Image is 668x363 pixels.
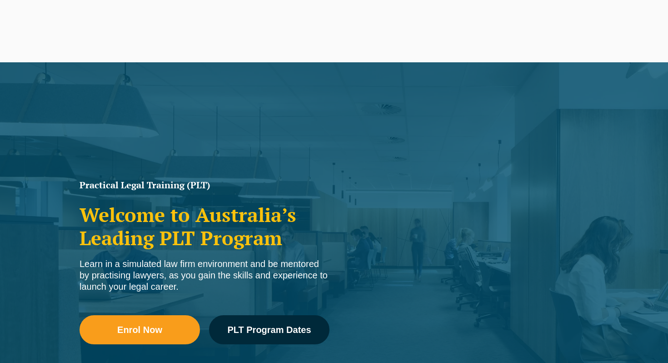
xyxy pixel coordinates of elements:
a: PLT Program Dates [209,315,329,344]
h2: Welcome to Australia’s Leading PLT Program [80,203,329,249]
a: Enrol Now [80,315,200,344]
span: PLT Program Dates [227,325,311,334]
span: Enrol Now [117,325,162,334]
h1: Practical Legal Training (PLT) [80,181,329,190]
div: Learn in a simulated law firm environment and be mentored by practising lawyers, as you gain the ... [80,258,329,292]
